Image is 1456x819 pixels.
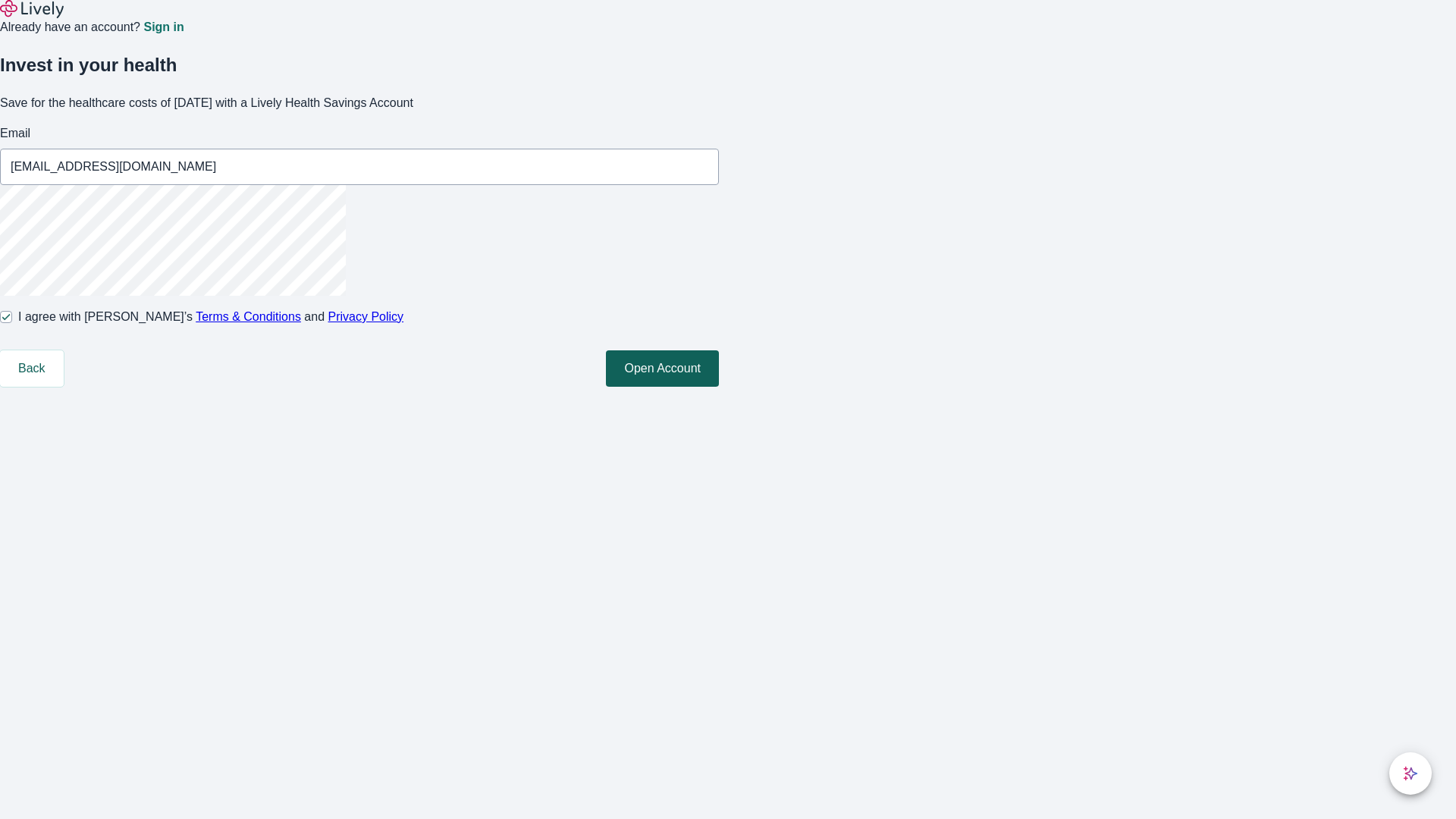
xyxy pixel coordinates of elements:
svg: Lively AI Assistant [1403,766,1418,781]
a: Terms & Conditions [196,310,301,323]
a: Privacy Policy [328,310,404,323]
span: I agree with [PERSON_NAME]’s and [18,308,403,326]
button: Open Account [606,350,719,387]
button: chat [1389,752,1432,795]
a: Sign in [143,21,184,33]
